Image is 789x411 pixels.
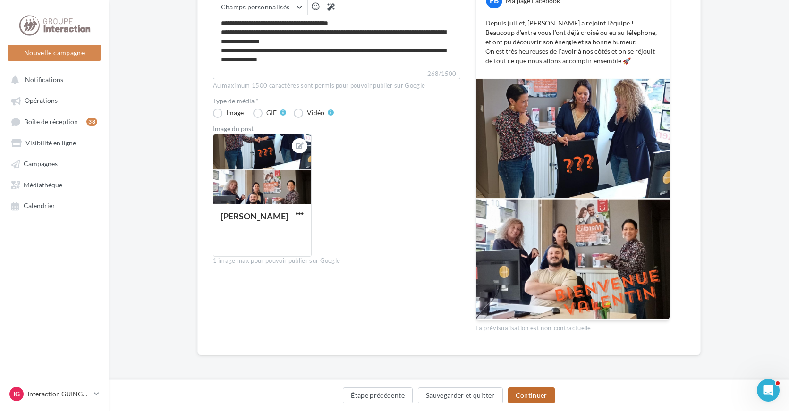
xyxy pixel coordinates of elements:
[221,3,290,11] span: Champs personnalisés
[6,113,103,130] a: Boîte de réception38
[418,387,503,403] button: Sauvegarder et quitter
[8,385,101,403] a: IG Interaction GUINGAMP
[8,45,101,61] button: Nouvelle campagne
[221,211,288,221] div: [PERSON_NAME]
[24,160,58,168] span: Campagnes
[6,71,99,88] button: Notifications
[266,109,277,116] div: GIF
[475,320,670,333] div: La prévisualisation est non-contractuelle
[6,134,103,151] a: Visibilité en ligne
[757,379,780,402] iframe: Intercom live chat
[213,98,460,104] label: Type de média *
[6,197,103,214] a: Calendrier
[25,97,58,105] span: Opérations
[86,118,97,126] div: 38
[485,18,660,66] p: Depuis juillet, [PERSON_NAME] a rejoint l’équipe ! Beaucoup d’entre vous l’ont déjà croisé ou eu ...
[213,126,460,132] div: Image du post
[213,257,460,265] div: 1 image max pour pouvoir publier sur Google
[213,69,460,79] label: 268/1500
[213,82,460,90] div: Au maximum 1500 caractères sont permis pour pouvoir publier sur Google
[24,202,55,210] span: Calendrier
[226,109,244,116] div: Image
[307,109,324,116] div: Vidéo
[508,387,555,403] button: Continuer
[27,389,90,399] p: Interaction GUINGAMP
[25,139,76,147] span: Visibilité en ligne
[6,155,103,172] a: Campagnes
[25,75,63,84] span: Notifications
[13,389,20,399] span: IG
[24,181,62,189] span: Médiathèque
[6,92,103,109] a: Opérations
[343,387,413,403] button: Étape précédente
[6,176,103,193] a: Médiathèque
[24,117,78,126] span: Boîte de réception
